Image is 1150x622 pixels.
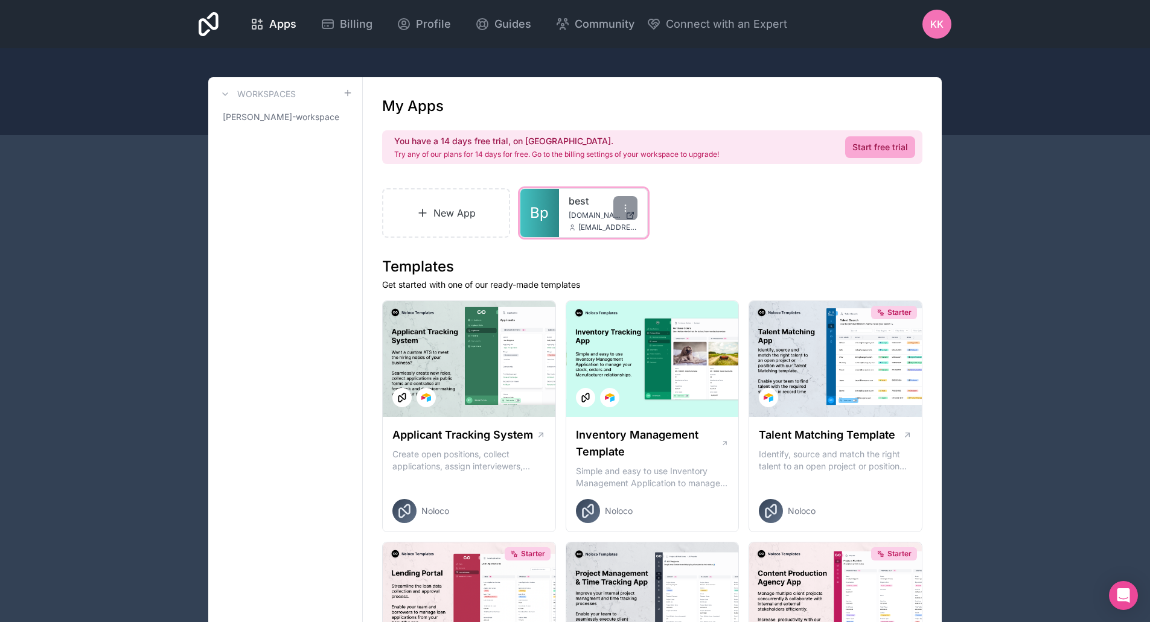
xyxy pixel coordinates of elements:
[465,11,541,37] a: Guides
[788,505,816,517] span: Noloco
[530,203,549,223] span: Bp
[421,393,431,402] img: Airtable Logo
[494,16,531,33] span: Guides
[392,448,546,472] p: Create open positions, collect applications, assign interviewers, centralise candidate feedback a...
[520,189,559,237] a: Bp
[218,87,296,101] a: Workspaces
[394,135,719,147] h2: You have a 14 days free trial, on [GEOGRAPHIC_DATA].
[759,427,895,443] h1: Talent Matching Template
[930,17,944,31] span: KK
[387,11,461,37] a: Profile
[382,257,922,276] h1: Templates
[666,16,787,33] span: Connect with an Expert
[223,111,339,123] span: [PERSON_NAME]-workspace
[421,505,449,517] span: Noloco
[269,16,296,33] span: Apps
[576,465,729,489] p: Simple and easy to use Inventory Management Application to manage your stock, orders and Manufact...
[311,11,382,37] a: Billing
[569,194,637,208] a: best
[1109,581,1138,610] div: Open Intercom Messenger
[647,16,787,33] button: Connect with an Expert
[887,549,912,559] span: Starter
[394,150,719,159] p: Try any of our plans for 14 days for free. Go to the billing settings of your workspace to upgrade!
[237,88,296,100] h3: Workspaces
[569,211,621,220] span: [DOMAIN_NAME]
[521,549,545,559] span: Starter
[382,188,510,238] a: New App
[578,223,637,232] span: [EMAIL_ADDRESS][DOMAIN_NAME]
[240,11,306,37] a: Apps
[764,393,773,402] img: Airtable Logo
[845,136,915,158] a: Start free trial
[218,106,353,128] a: [PERSON_NAME]-workspace
[382,279,922,291] p: Get started with one of our ready-made templates
[392,427,533,443] h1: Applicant Tracking System
[569,211,637,220] a: [DOMAIN_NAME]
[546,11,644,37] a: Community
[416,16,451,33] span: Profile
[575,16,634,33] span: Community
[576,427,721,460] h1: Inventory Management Template
[605,505,633,517] span: Noloco
[887,308,912,317] span: Starter
[605,393,615,402] img: Airtable Logo
[340,16,372,33] span: Billing
[382,97,444,116] h1: My Apps
[759,448,912,472] p: Identify, source and match the right talent to an open project or position with our Talent Matchi...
